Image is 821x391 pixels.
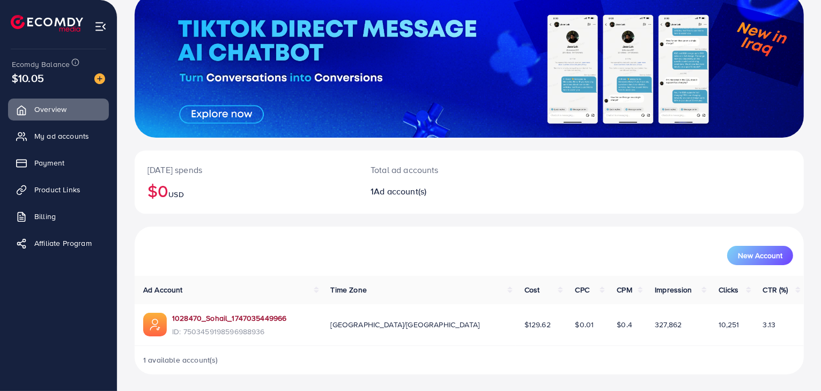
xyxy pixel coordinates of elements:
span: Ad Account [143,284,183,295]
span: 10,251 [719,319,739,330]
span: 3.13 [763,319,776,330]
span: $0.01 [575,319,594,330]
a: Affiliate Program [8,232,109,254]
h2: 1 [371,186,512,197]
a: 1028470_Sohail_1747035449966 [172,313,286,324]
img: ic-ads-acc.e4c84228.svg [143,313,167,336]
img: logo [11,15,83,32]
span: Product Links [34,184,80,195]
img: image [94,73,105,84]
span: ID: 7503459198596988936 [172,326,286,337]
img: menu [94,20,107,33]
span: Ad account(s) [374,185,426,197]
span: CPM [617,284,632,295]
span: Payment [34,157,64,168]
span: Clicks [719,284,739,295]
span: Overview [34,104,66,115]
span: 327,862 [655,319,682,330]
span: $0.4 [617,319,632,330]
span: Cost [524,284,540,295]
a: My ad accounts [8,125,109,147]
span: Ecomdy Balance [12,59,70,70]
a: Payment [8,152,109,174]
a: Product Links [8,179,109,200]
h2: $0 [147,181,345,201]
a: Overview [8,99,109,120]
span: Impression [655,284,692,295]
span: USD [168,189,183,200]
button: New Account [727,246,793,265]
span: New Account [738,252,782,259]
span: $129.62 [524,319,551,330]
span: Affiliate Program [34,238,92,249]
span: CPC [575,284,589,295]
span: [GEOGRAPHIC_DATA]/[GEOGRAPHIC_DATA] [331,319,480,330]
a: Billing [8,206,109,227]
span: CTR (%) [763,284,788,295]
p: [DATE] spends [147,163,345,176]
p: Total ad accounts [371,163,512,176]
span: Time Zone [331,284,367,295]
span: 1 available account(s) [143,355,218,365]
span: My ad accounts [34,131,89,141]
span: $10.05 [12,70,44,86]
span: Billing [34,211,56,222]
